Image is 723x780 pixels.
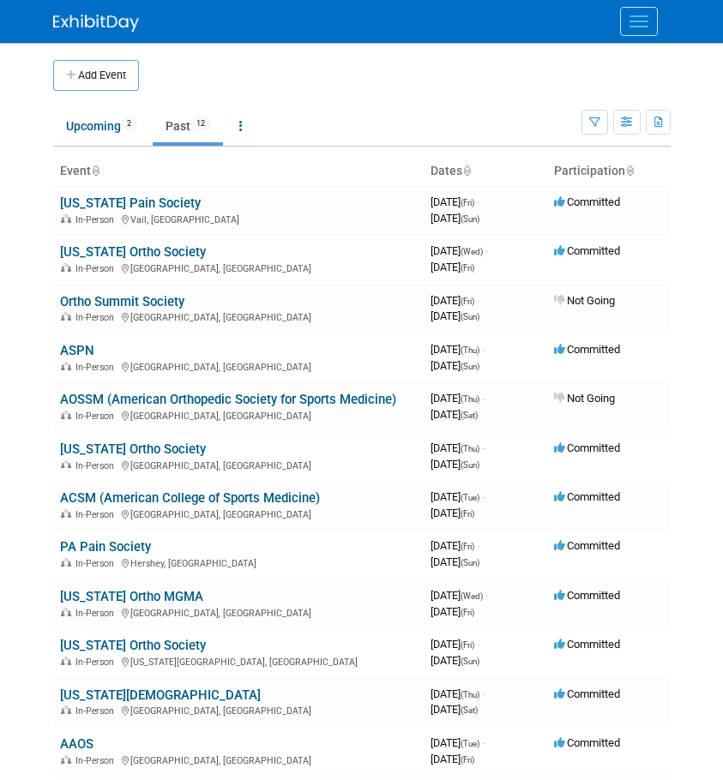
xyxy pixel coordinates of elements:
[461,411,478,420] span: (Sat)
[60,638,206,653] a: [US_STATE] Ortho Society
[75,214,119,225] span: In-Person
[75,362,119,373] span: In-Person
[461,705,478,715] span: (Sat)
[60,507,417,520] div: [GEOGRAPHIC_DATA], [GEOGRAPHIC_DATA]
[554,490,620,503] span: Committed
[191,117,210,130] span: 12
[61,755,71,764] img: In-Person Event
[431,458,479,471] span: [DATE]
[60,261,417,274] div: [GEOGRAPHIC_DATA], [GEOGRAPHIC_DATA]
[424,157,547,186] th: Dates
[61,263,71,272] img: In-Person Event
[477,195,479,208] span: -
[60,309,417,323] div: [GEOGRAPHIC_DATA], [GEOGRAPHIC_DATA]
[75,411,119,422] span: In-Person
[462,164,471,177] a: Sort by Start Date
[477,294,479,307] span: -
[431,309,479,322] span: [DATE]
[75,608,119,619] span: In-Person
[60,605,417,619] div: [GEOGRAPHIC_DATA], [GEOGRAPHIC_DATA]
[431,507,474,519] span: [DATE]
[60,555,417,569] div: Hershey, [GEOGRAPHIC_DATA]
[75,705,119,717] span: In-Person
[461,312,479,321] span: (Sun)
[75,509,119,520] span: In-Person
[461,493,479,502] span: (Tue)
[461,214,479,224] span: (Sun)
[461,509,474,519] span: (Fri)
[554,244,620,257] span: Committed
[554,589,620,602] span: Committed
[547,157,671,186] th: Participation
[485,244,488,257] span: -
[482,392,485,405] span: -
[461,297,474,306] span: (Fri)
[431,490,485,503] span: [DATE]
[477,638,479,651] span: -
[75,755,119,766] span: In-Person
[554,687,620,700] span: Committed
[482,490,485,503] span: -
[431,392,485,405] span: [DATE]
[431,687,485,700] span: [DATE]
[431,408,478,421] span: [DATE]
[461,608,474,617] span: (Fri)
[60,589,203,604] a: [US_STATE] Ortho MGMA
[431,703,478,716] span: [DATE]
[461,263,474,273] span: (Fri)
[431,441,485,454] span: [DATE]
[53,15,139,32] img: ExhibitDay
[431,753,474,765] span: [DATE]
[461,657,479,666] span: (Sun)
[61,411,71,419] img: In-Person Event
[461,460,479,470] span: (Sun)
[482,736,485,749] span: -
[60,392,396,407] a: AOSSM (American Orthopedic Society for Sports Medicine)
[485,589,488,602] span: -
[60,359,417,373] div: [GEOGRAPHIC_DATA], [GEOGRAPHIC_DATA]
[431,555,479,568] span: [DATE]
[60,195,201,211] a: [US_STATE] Pain Society
[431,343,485,356] span: [DATE]
[461,542,474,551] span: (Fri)
[61,362,71,370] img: In-Person Event
[554,539,620,552] span: Committed
[53,60,139,91] button: Add Event
[431,638,479,651] span: [DATE]
[60,212,417,225] div: Vail, [GEOGRAPHIC_DATA]
[554,294,615,307] span: Not Going
[461,690,479,699] span: (Thu)
[461,345,479,355] span: (Thu)
[60,441,206,457] a: [US_STATE] Ortho Society
[431,195,479,208] span: [DATE]
[60,736,93,752] a: AAOS
[60,539,151,555] a: PA Pain Society
[61,558,71,567] img: In-Person Event
[53,157,424,186] th: Event
[431,244,488,257] span: [DATE]
[122,117,136,130] span: 2
[75,312,119,323] span: In-Person
[620,7,658,36] button: Menu
[153,110,223,142] a: Past12
[482,343,485,356] span: -
[461,198,474,207] span: (Fri)
[461,444,479,453] span: (Thu)
[431,212,479,225] span: [DATE]
[61,705,71,714] img: In-Person Event
[461,362,479,371] span: (Sun)
[75,657,119,668] span: In-Person
[60,408,417,422] div: [GEOGRAPHIC_DATA], [GEOGRAPHIC_DATA]
[554,638,620,651] span: Committed
[554,392,615,405] span: Not Going
[60,490,320,506] a: ACSM (American College of Sports Medicine)
[461,755,474,765] span: (Fri)
[75,263,119,274] span: In-Person
[91,164,99,177] a: Sort by Event Name
[60,343,94,358] a: ASPN
[60,703,417,717] div: [GEOGRAPHIC_DATA], [GEOGRAPHIC_DATA]
[431,294,479,307] span: [DATE]
[61,460,71,469] img: In-Person Event
[60,458,417,471] div: [GEOGRAPHIC_DATA], [GEOGRAPHIC_DATA]
[461,640,474,650] span: (Fri)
